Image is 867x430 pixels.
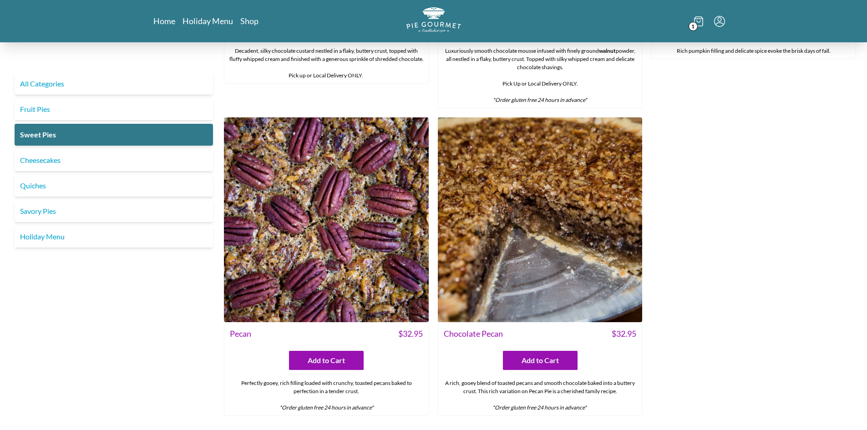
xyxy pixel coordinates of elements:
[289,351,364,370] button: Add to Cart
[224,375,428,415] div: Perfectly gooey, rich filling loaded with crunchy, toasted pecans baked to perfection in a tender...
[15,175,213,197] a: Quiches
[15,124,213,146] a: Sweet Pies
[406,7,461,32] img: logo
[503,351,578,370] button: Add to Cart
[652,43,856,59] div: Rich pumpkin filling and delicate spice evoke the brisk days of fall.
[438,43,642,108] div: Luxuriously smooth chocolate mousse infused with finely ground powder, all nestled in a flaky, bu...
[438,375,642,415] div: A rich, gooey blend of toasted pecans and smooth chocolate baked into a buttery crust. This rich ...
[240,15,259,26] a: Shop
[230,328,251,340] span: Pecan
[279,404,374,411] em: *Order gluten free 24 hours in advance*
[689,22,698,31] span: 1
[493,96,587,103] em: *Order gluten free 24 hours in advance*
[308,355,345,366] span: Add to Cart
[15,149,213,171] a: Cheesecakes
[444,328,503,340] span: Chocolate Pecan
[438,117,643,322] img: Chocolate Pecan
[153,15,175,26] a: Home
[714,16,725,27] button: Menu
[406,7,461,35] a: Logo
[224,117,429,322] img: Pecan
[15,73,213,95] a: All Categories
[183,15,233,26] a: Holiday Menu
[224,43,428,83] div: Decadent, silky chocolate custard nestled in a flaky, buttery crust, topped with fluffy whipped c...
[612,328,636,340] span: $ 32.95
[492,404,587,411] em: *Order gluten free 24 hours in advance*
[15,98,213,120] a: Fruit Pies
[15,226,213,248] a: Holiday Menu
[599,47,616,54] strong: walnut
[522,355,559,366] span: Add to Cart
[398,328,423,340] span: $ 32.95
[15,200,213,222] a: Savory Pies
